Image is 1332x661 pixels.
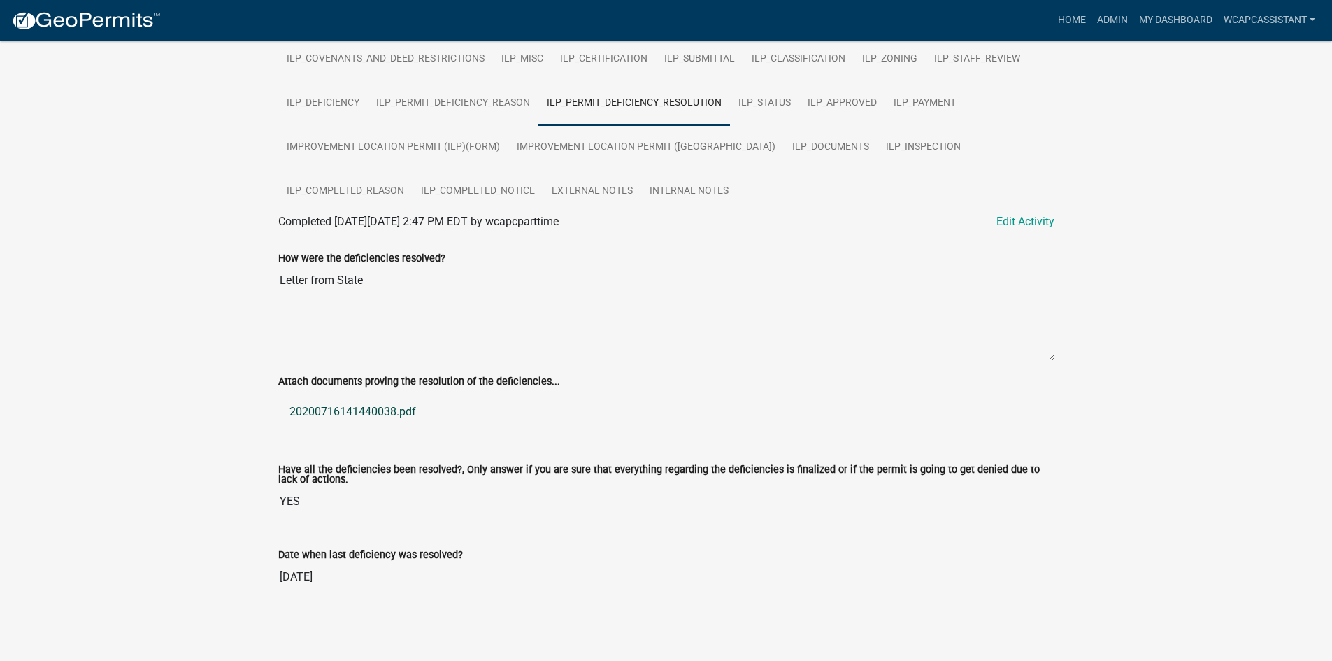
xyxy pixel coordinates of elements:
span: Completed [DATE][DATE] 2:47 PM EDT by wcapcparttime [278,215,559,228]
a: ILP_STATUS [730,81,799,126]
a: 20200716141440038.pdf [278,395,1054,429]
a: External Notes [543,169,641,214]
a: ILP_SUBMITTAL [656,37,743,82]
a: My Dashboard [1133,7,1218,34]
label: Have all the deficiencies been resolved?, Only answer if you are sure that everything regarding t... [278,465,1054,485]
a: ILP_APPROVED [799,81,885,126]
a: ILP_STAFF_REVIEW [926,37,1029,82]
a: ILP_COMPLETED_REASON [278,169,413,214]
a: ILP_DOCUMENTS [784,125,878,170]
a: ILP_ZONING [854,37,926,82]
label: How were the deficiencies resolved? [278,254,445,264]
a: ILP_COVENANTS_AND_DEED_RESTRICTIONS [278,37,493,82]
a: ILP_PERMIT_DEFICIENCY_RESOLUTION [538,81,730,126]
a: Admin [1091,7,1133,34]
a: ILP_DEFICIENCY [278,81,368,126]
label: Attach documents proving the resolution of the deficiencies... [278,377,560,387]
a: wcapcassistant [1218,7,1321,34]
a: ILP_CERTIFICATION [552,37,656,82]
a: Edit Activity [996,213,1054,230]
label: Date when last deficiency was resolved? [278,550,463,560]
a: ILP_INSPECTION [878,125,969,170]
a: Internal Notes [641,169,737,214]
a: Home [1052,7,1091,34]
a: ILP_COMPLETED_NOTICE [413,169,543,214]
a: ILP_PERMIT_DEFICIENCY_REASON [368,81,538,126]
a: Improvement Location Permit ([GEOGRAPHIC_DATA]) [508,125,784,170]
a: ILP_CLASSIFICATION [743,37,854,82]
a: Improvement Location Permit (ILP)(Form) [278,125,508,170]
a: ILP_MISC [493,37,552,82]
a: ILP_PAYMENT [885,81,964,126]
textarea: Letter from State [278,266,1054,362]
